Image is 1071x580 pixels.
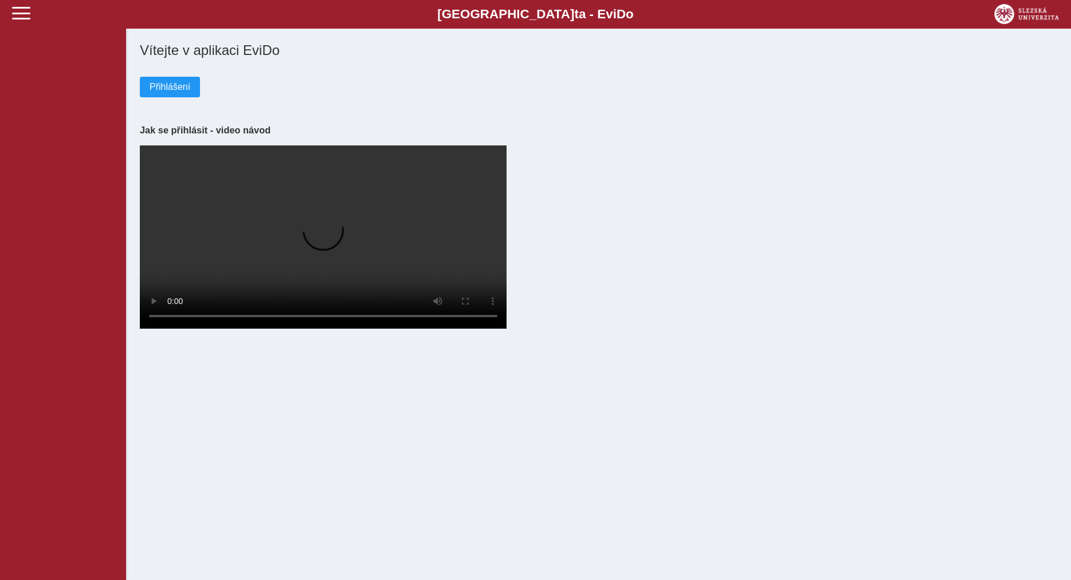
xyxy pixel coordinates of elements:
b: [GEOGRAPHIC_DATA] a - Evi [34,7,1037,22]
span: D [617,7,626,21]
h3: Jak se přihlásit - video návod [140,125,1057,136]
video: Your browser does not support the video tag. [140,145,507,329]
button: Přihlášení [140,77,200,97]
span: t [574,7,578,21]
span: o [626,7,634,21]
img: logo_web_su.png [994,4,1059,24]
span: Přihlášení [150,82,190,92]
h1: Vítejte v aplikaci EviDo [140,42,1057,58]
